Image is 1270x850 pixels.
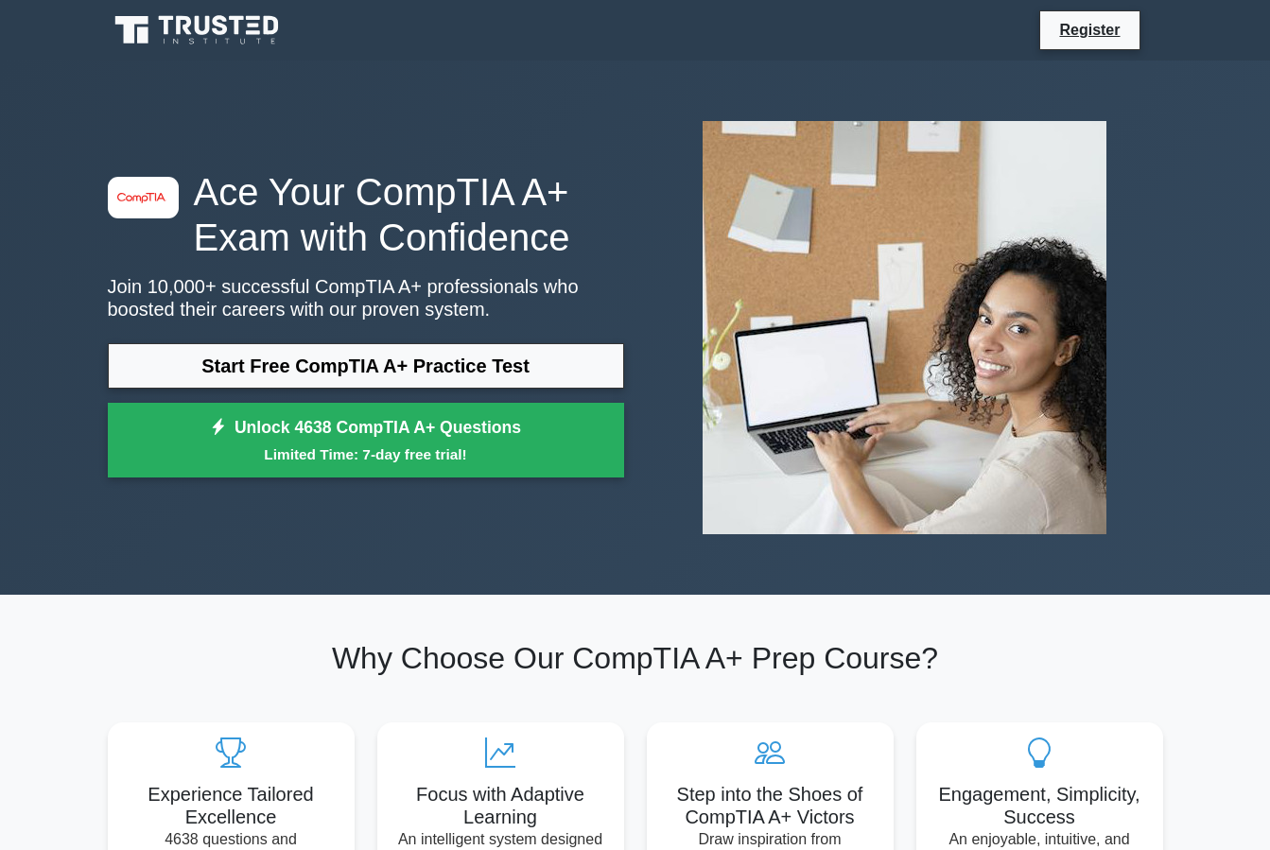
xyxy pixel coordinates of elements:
h2: Why Choose Our CompTIA A+ Prep Course? [108,640,1163,676]
h5: Experience Tailored Excellence [123,783,339,828]
a: Unlock 4638 CompTIA A+ QuestionsLimited Time: 7-day free trial! [108,403,624,478]
a: Register [1048,18,1131,42]
h5: Engagement, Simplicity, Success [931,783,1148,828]
p: Join 10,000+ successful CompTIA A+ professionals who boosted their careers with our proven system. [108,275,624,321]
h5: Focus with Adaptive Learning [392,783,609,828]
h5: Step into the Shoes of CompTIA A+ Victors [662,783,879,828]
small: Limited Time: 7-day free trial! [131,443,600,465]
h1: Ace Your CompTIA A+ Exam with Confidence [108,169,624,260]
a: Start Free CompTIA A+ Practice Test [108,343,624,389]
